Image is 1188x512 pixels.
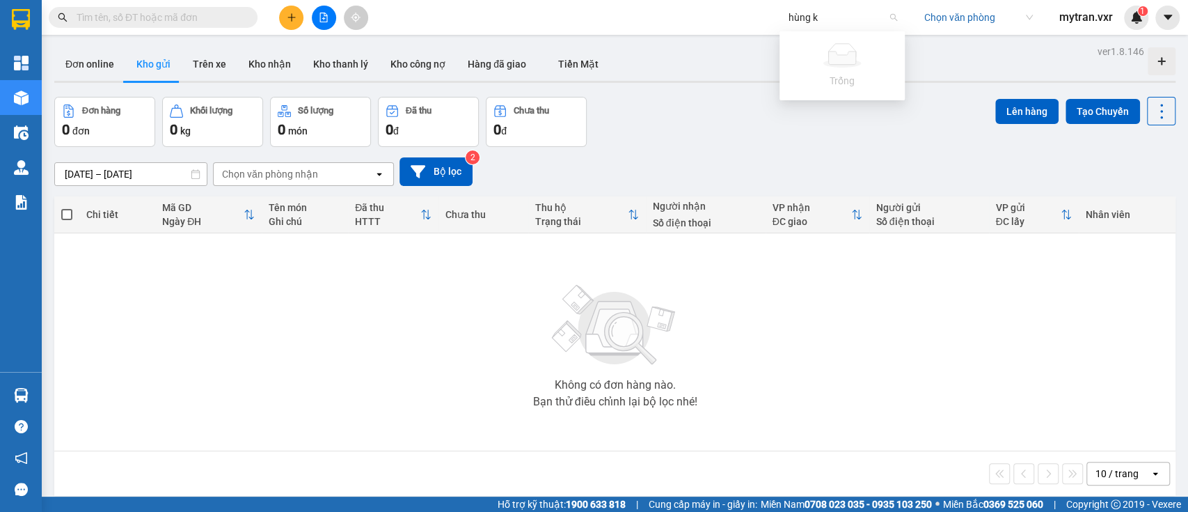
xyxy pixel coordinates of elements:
button: Bộ lọc [399,157,473,186]
div: VP gửi [996,202,1061,213]
img: svg+xml;base64,PHN2ZyBjbGFzcz0ibGlzdC1wbHVnX19zdmciIHhtbG5zPSJodHRwOi8vd3d3LnczLm9yZy8yMDAwL3N2Zy... [545,277,684,374]
div: 10 / trang [1095,467,1139,481]
div: Người nhận [653,201,759,212]
div: Chưa thu [445,209,521,220]
button: Kho thanh lý [302,47,379,81]
button: Kho nhận [237,47,302,81]
img: warehouse-icon [14,388,29,403]
span: aim [351,13,361,22]
div: Khối lượng [190,106,232,116]
button: file-add [312,6,336,30]
th: Toggle SortBy [528,196,646,233]
button: Kho công nợ [379,47,457,81]
span: mytran.vxr [1048,8,1124,26]
span: copyright [1111,499,1120,509]
span: search [58,13,68,22]
span: Cung cấp máy in - giấy in: [649,497,757,512]
div: Đã thu [355,202,420,213]
span: 0 [62,121,70,138]
img: logo-vxr [12,9,30,30]
div: Chưa thu [514,106,549,116]
div: Chọn văn phòng nhận [222,167,318,181]
span: Miền Bắc [943,497,1043,512]
span: notification [15,451,28,465]
img: solution-icon [14,195,29,210]
button: Số lượng0món [270,97,371,147]
div: VP nhận [773,202,851,213]
span: đ [393,125,399,137]
input: Tìm tên, số ĐT hoặc mã đơn [77,10,241,25]
div: Trống [788,73,896,88]
svg: open [374,169,385,180]
span: plus [287,13,296,22]
strong: 0369 525 060 [983,499,1043,510]
div: Đơn hàng [82,106,120,116]
div: Tạo kho hàng mới [1148,47,1175,75]
span: 0 [170,121,177,138]
div: Ghi chú [269,216,341,227]
span: 1 [1140,6,1145,16]
strong: 1900 633 818 [566,499,626,510]
div: Người gửi [876,202,982,213]
img: warehouse-icon [14,160,29,175]
div: HTTT [355,216,420,227]
span: | [1054,497,1056,512]
span: 0 [493,121,501,138]
div: Nhân viên [1086,209,1169,220]
button: Đã thu0đ [378,97,479,147]
svg: open [1150,468,1161,479]
div: Không có đơn hàng nào. [554,380,675,391]
th: Toggle SortBy [989,196,1079,233]
div: Mã GD [162,202,244,213]
button: plus [279,6,303,30]
span: đ [501,125,507,137]
input: Select a date range. [55,163,207,185]
span: Tiền Mặt [558,59,599,70]
div: Bạn thử điều chỉnh lại bộ lọc nhé! [532,396,697,408]
span: ⚪️ [935,502,940,507]
span: question-circle [15,420,28,433]
th: Toggle SortBy [766,196,869,233]
button: aim [344,6,368,30]
div: ver 1.8.146 [1098,44,1144,59]
span: caret-down [1162,11,1174,24]
span: 0 [278,121,285,138]
div: Chi tiết [86,209,148,220]
span: message [15,483,28,496]
div: Ngày ĐH [162,216,244,227]
span: món [288,125,308,137]
button: caret-down [1155,6,1180,30]
button: Tạo Chuyến [1066,99,1140,124]
div: Số điện thoại [876,216,982,227]
th: Toggle SortBy [155,196,262,233]
div: Trạng thái [535,216,628,227]
button: Đơn online [54,47,125,81]
span: Miền Nam [761,497,932,512]
button: Đơn hàng0đơn [54,97,155,147]
button: Chưa thu0đ [486,97,587,147]
div: Thu hộ [535,202,628,213]
strong: 0708 023 035 - 0935 103 250 [805,499,932,510]
span: đơn [72,125,90,137]
button: Trên xe [182,47,237,81]
div: Số điện thoại [653,217,759,228]
sup: 2 [466,150,480,164]
div: Tên món [269,202,341,213]
sup: 1 [1138,6,1148,16]
div: Đã thu [406,106,431,116]
img: dashboard-icon [14,56,29,70]
button: Kho gửi [125,47,182,81]
div: Số lượng [298,106,333,116]
span: file-add [319,13,328,22]
span: 0 [386,121,393,138]
span: | [636,497,638,512]
span: Hỗ trợ kỹ thuật: [498,497,626,512]
th: Toggle SortBy [348,196,438,233]
button: Lên hàng [995,99,1059,124]
div: ĐC lấy [996,216,1061,227]
button: Hàng đã giao [457,47,537,81]
div: ĐC giao [773,216,851,227]
img: warehouse-icon [14,91,29,105]
img: warehouse-icon [14,125,29,140]
button: Khối lượng0kg [162,97,263,147]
